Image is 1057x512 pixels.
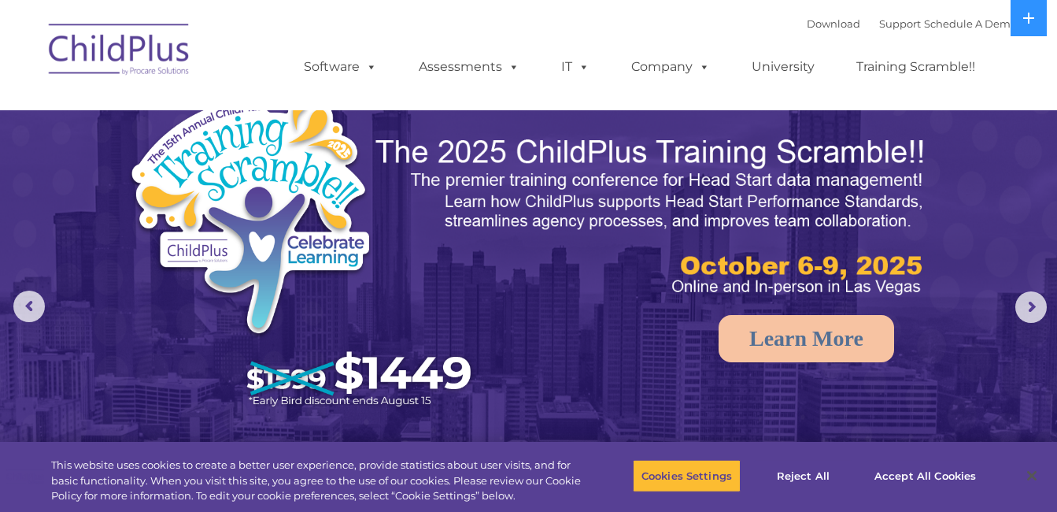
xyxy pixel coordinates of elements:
span: Phone number [219,169,286,180]
a: University [736,51,830,83]
div: This website uses cookies to create a better user experience, provide statistics about user visit... [51,458,582,504]
a: Company [615,51,726,83]
button: Reject All [754,459,852,492]
button: Close [1014,458,1049,493]
a: Software [288,51,393,83]
button: Cookies Settings [633,459,741,492]
a: Training Scramble!! [841,51,991,83]
a: Assessments [403,51,535,83]
img: ChildPlus by Procare Solutions [41,13,198,91]
a: Support [879,17,921,30]
span: Last name [219,104,267,116]
button: Accept All Cookies [866,459,985,492]
a: Learn More [719,315,894,362]
font: | [807,17,1017,30]
a: IT [545,51,605,83]
a: Schedule A Demo [924,17,1017,30]
a: Download [807,17,860,30]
